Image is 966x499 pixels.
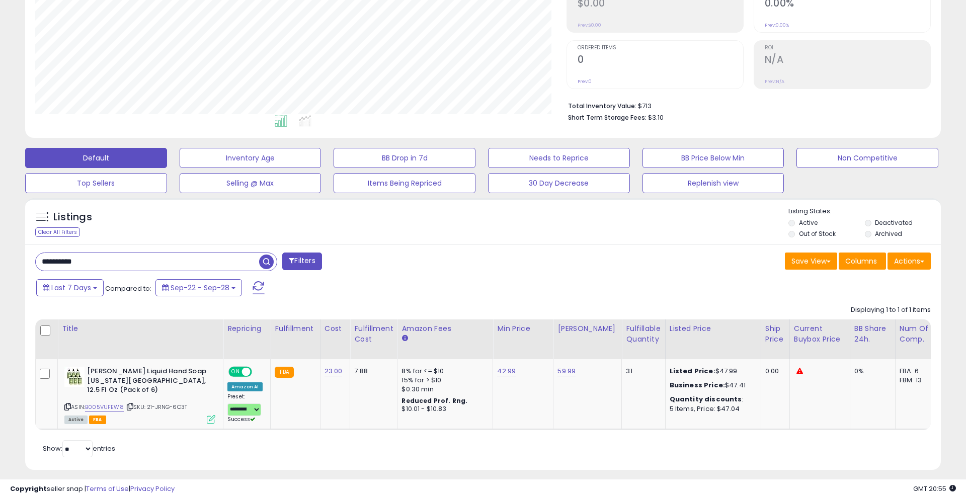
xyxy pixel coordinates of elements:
[670,380,725,390] b: Business Price:
[64,415,88,424] span: All listings currently available for purchase on Amazon
[796,148,938,168] button: Non Competitive
[275,367,293,378] small: FBA
[25,148,167,168] button: Default
[670,323,757,334] div: Listed Price
[401,334,408,343] small: Amazon Fees.
[497,323,549,334] div: Min Price
[10,484,175,494] div: seller snap | |
[171,283,229,293] span: Sep-22 - Sep-28
[839,253,886,270] button: Columns
[913,484,956,493] span: 2025-10-6 20:55 GMT
[670,395,753,404] div: :
[875,229,902,238] label: Archived
[401,405,485,413] div: $10.01 - $10.83
[36,279,104,296] button: Last 7 Days
[325,323,346,334] div: Cost
[568,99,923,111] li: $713
[794,323,846,345] div: Current Buybox Price
[854,323,891,345] div: BB Share 24h.
[670,367,753,376] div: $47.99
[35,227,80,237] div: Clear All Filters
[799,229,836,238] label: Out of Stock
[53,210,92,224] h5: Listings
[334,148,475,168] button: BB Drop in 7d
[626,367,657,376] div: 31
[89,415,106,424] span: FBA
[765,22,789,28] small: Prev: 0.00%
[180,148,321,168] button: Inventory Age
[765,78,784,85] small: Prev: N/A
[765,323,785,345] div: Ship Price
[354,367,389,376] div: 7.88
[765,367,782,376] div: 0.00
[130,484,175,493] a: Privacy Policy
[227,382,263,391] div: Amazon AI
[497,366,516,376] a: 42.99
[642,173,784,193] button: Replenish view
[854,367,888,376] div: 0%
[578,78,592,85] small: Prev: 0
[788,207,940,216] p: Listing States:
[568,102,636,110] b: Total Inventory Value:
[670,366,715,376] b: Listed Price:
[401,396,467,405] b: Reduced Prof. Rng.
[229,368,242,376] span: ON
[557,366,576,376] a: 59.99
[488,148,630,168] button: Needs to Reprice
[578,54,743,67] h2: 0
[325,366,343,376] a: 23.00
[642,148,784,168] button: BB Price Below Min
[401,367,485,376] div: 8% for <= $10
[43,444,115,453] span: Show: entries
[900,376,933,385] div: FBM: 13
[401,376,485,385] div: 15% for > $10
[282,253,321,270] button: Filters
[799,218,818,227] label: Active
[578,22,601,28] small: Prev: $0.00
[87,367,209,397] b: [PERSON_NAME] Liquid Hand Soap [US_STATE][GEOGRAPHIC_DATA], 12.5 Fl Oz (Pack of 6)
[401,385,485,394] div: $0.30 min
[648,113,664,122] span: $3.10
[10,484,47,493] strong: Copyright
[845,256,877,266] span: Columns
[401,323,489,334] div: Amazon Fees
[900,367,933,376] div: FBA: 6
[765,45,930,51] span: ROI
[875,218,913,227] label: Deactivated
[25,173,167,193] button: Top Sellers
[670,381,753,390] div: $47.41
[105,284,151,293] span: Compared to:
[227,323,266,334] div: Repricing
[354,323,393,345] div: Fulfillment Cost
[851,305,931,315] div: Displaying 1 to 1 of 1 items
[62,323,219,334] div: Title
[900,323,936,345] div: Num of Comp.
[64,367,85,387] img: 41EsX31dsfL._SL40_.jpg
[557,323,617,334] div: [PERSON_NAME]
[626,323,661,345] div: Fulfillable Quantity
[227,415,255,423] span: Success
[568,113,647,122] b: Short Term Storage Fees:
[888,253,931,270] button: Actions
[51,283,91,293] span: Last 7 Days
[251,368,267,376] span: OFF
[86,484,129,493] a: Terms of Use
[334,173,475,193] button: Items Being Repriced
[765,54,930,67] h2: N/A
[85,403,124,411] a: B005VUFEW8
[180,173,321,193] button: Selling @ Max
[275,323,315,334] div: Fulfillment
[155,279,242,296] button: Sep-22 - Sep-28
[785,253,837,270] button: Save View
[227,393,263,423] div: Preset:
[488,173,630,193] button: 30 Day Decrease
[670,394,742,404] b: Quantity discounts
[670,404,753,413] div: 5 Items, Price: $47.04
[578,45,743,51] span: Ordered Items
[64,367,215,423] div: ASIN:
[125,403,187,411] span: | SKU: 21-JRNG-6C3T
